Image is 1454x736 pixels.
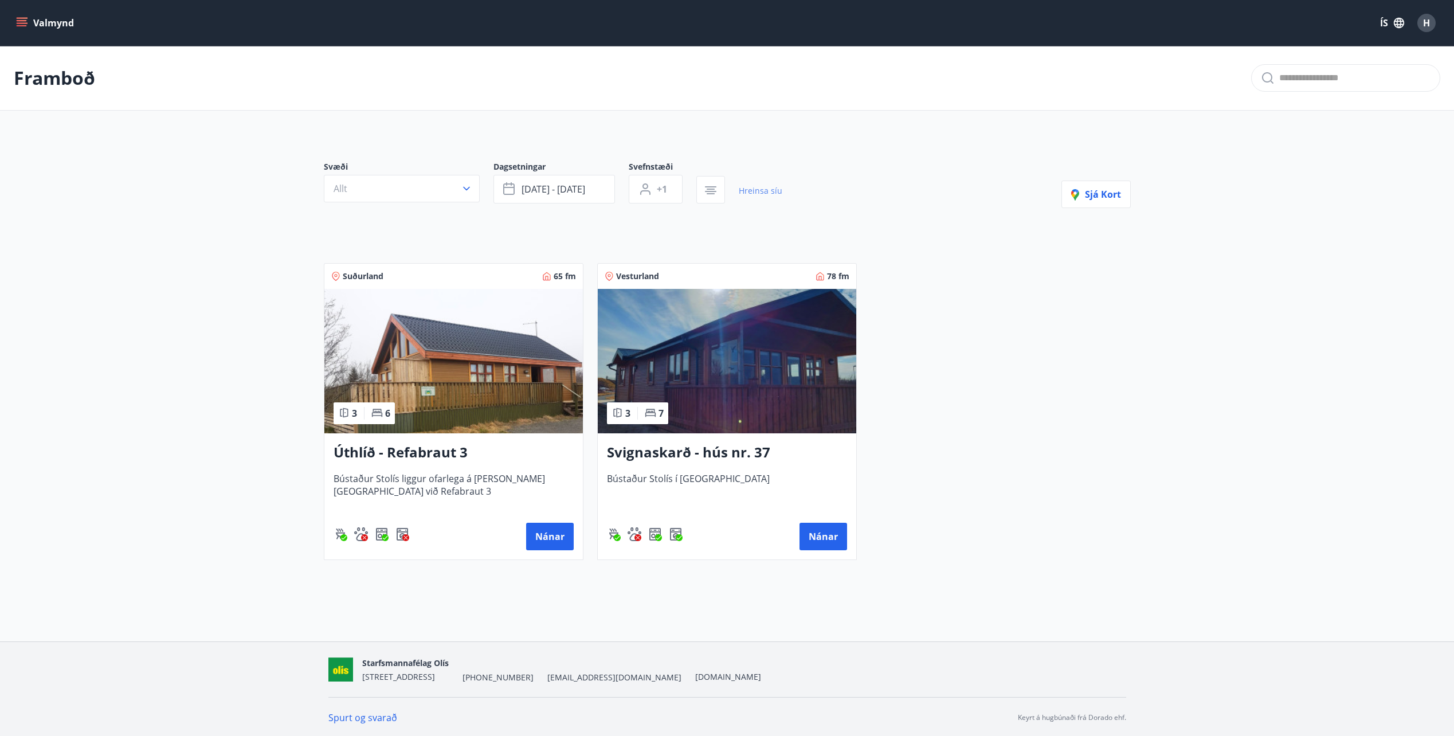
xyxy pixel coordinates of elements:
span: [PHONE_NUMBER] [463,672,534,683]
span: Bústaður Stolís í [GEOGRAPHIC_DATA] [607,472,847,510]
button: menu [14,13,79,33]
p: Framboð [14,65,95,91]
button: Nánar [799,523,847,550]
span: +1 [657,183,667,195]
div: Þvottavél [669,527,683,541]
span: H [1423,17,1430,29]
div: Gasgrill [607,527,621,541]
span: 6 [385,407,390,420]
span: Svæði [324,161,493,175]
span: Bústaður Stolís liggur ofarlega á [PERSON_NAME] [GEOGRAPHIC_DATA] við Refabraut 3 [334,472,574,510]
span: 3 [625,407,630,420]
div: Þvottavél [395,527,409,541]
h3: Svignaskarð - hús nr. 37 [607,443,847,463]
button: Allt [324,175,480,202]
span: 3 [352,407,357,420]
img: 7hj2GulIrg6h11dFIpsIzg8Ak2vZaScVwTihwv8g.svg [375,527,389,541]
img: ZXjrS3QKesehq6nQAPjaRuRTI364z8ohTALB4wBr.svg [607,527,621,541]
div: Gæludýr [628,527,641,541]
span: [STREET_ADDRESS] [362,671,435,682]
h3: Úthlíð - Refabraut 3 [334,443,574,463]
button: ÍS [1374,13,1410,33]
span: Dagsetningar [493,161,629,175]
img: Paella dish [324,289,583,433]
span: Vesturland [616,271,659,282]
div: Gæludýr [354,527,368,541]
img: ZXjrS3QKesehq6nQAPjaRuRTI364z8ohTALB4wBr.svg [334,527,347,541]
span: Suðurland [343,271,383,282]
span: Starfsmannafélag Olís [362,657,449,668]
a: Spurt og svarað [328,711,397,724]
img: 7hj2GulIrg6h11dFIpsIzg8Ak2vZaScVwTihwv8g.svg [648,527,662,541]
span: [EMAIL_ADDRESS][DOMAIN_NAME] [547,672,681,683]
span: 7 [659,407,664,420]
img: pxcaIm5dSOV3FS4whs1soiYWTwFQvksT25a9J10C.svg [354,527,368,541]
img: Dl16BY4EX9PAW649lg1C3oBuIaAsR6QVDQBO2cTm.svg [395,527,409,541]
span: Allt [334,182,347,195]
span: 65 fm [554,271,576,282]
span: Sjá kort [1071,188,1121,201]
button: Sjá kort [1061,181,1131,208]
button: H [1413,9,1440,37]
img: Dl16BY4EX9PAW649lg1C3oBuIaAsR6QVDQBO2cTm.svg [669,527,683,541]
span: Svefnstæði [629,161,696,175]
img: Paella dish [598,289,856,433]
div: Uppþvottavél [648,527,662,541]
img: pxcaIm5dSOV3FS4whs1soiYWTwFQvksT25a9J10C.svg [628,527,641,541]
span: [DATE] - [DATE] [522,183,585,195]
div: Uppþvottavél [375,527,389,541]
img: zKKfP6KOkzrV16rlOvXjekfVdEO6DedhVoT8lYfP.png [328,657,353,682]
button: Nánar [526,523,574,550]
button: +1 [629,175,683,203]
button: [DATE] - [DATE] [493,175,615,203]
span: 78 fm [827,271,849,282]
div: Gasgrill [334,527,347,541]
a: Hreinsa síu [739,178,782,203]
p: Keyrt á hugbúnaði frá Dorado ehf. [1018,712,1126,723]
a: [DOMAIN_NAME] [695,671,761,682]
